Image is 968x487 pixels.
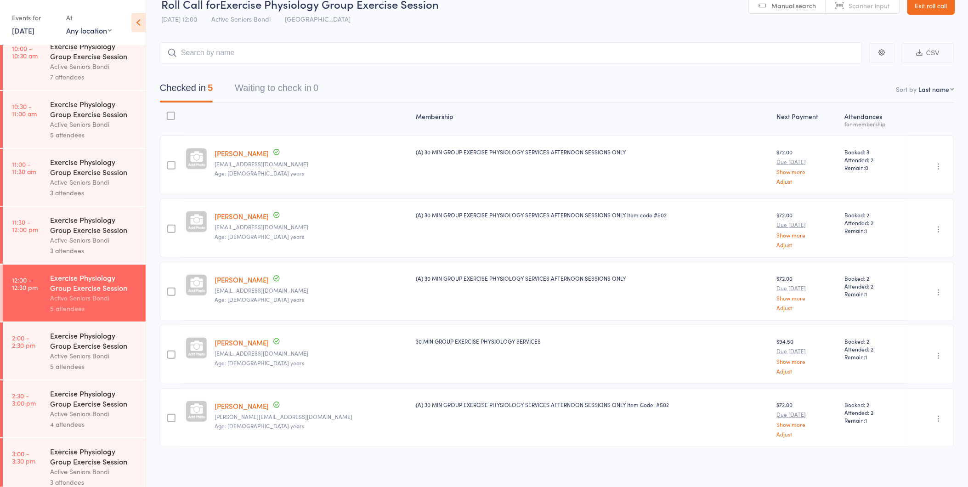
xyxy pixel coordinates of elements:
div: 4 attendees [50,419,138,430]
button: Checked in5 [160,78,213,102]
div: 3 attendees [50,245,138,256]
a: 2:30 -3:00 pmExercise Physiology Group Exercise SessionActive Seniors Bondi4 attendees [3,380,146,437]
span: Active Seniors Bondi [211,14,271,23]
a: Show more [776,232,837,238]
span: Age: [DEMOGRAPHIC_DATA] years [215,422,304,430]
small: rosarosenstraus@icloud.com [215,287,408,294]
div: 5 [208,83,213,93]
span: Booked: 2 [844,401,904,408]
div: Exercise Physiology Group Exercise Session [50,388,138,408]
div: 5 attendees [50,130,138,140]
span: Attended: 2 [844,282,904,290]
a: 12:00 -12:30 pmExercise Physiology Group Exercise SessionActive Seniors Bondi5 attendees [3,265,146,322]
span: Booked: 2 [844,337,904,345]
div: Exercise Physiology Group Exercise Session [50,41,138,61]
div: Exercise Physiology Group Exercise Session [50,215,138,235]
a: Show more [776,169,837,175]
div: Active Seniors Bondi [50,177,138,187]
span: Booked: 2 [844,211,904,219]
span: Attended: 2 [844,408,904,416]
div: 3 attendees [50,187,138,198]
time: 3:00 - 3:30 pm [12,450,35,464]
div: (A) 30 MIN GROUP EXERCISE PHYSIOLOGY SERVICES AFTERNOON SESSIONS ONLY Item code #502 [416,211,769,219]
div: for membership [844,121,904,127]
span: Attended: 2 [844,345,904,353]
div: 0 [313,83,318,93]
div: 7 attendees [50,72,138,82]
span: Attended: 2 [844,219,904,227]
a: 2:00 -2:30 pmExercise Physiology Group Exercise SessionActive Seniors Bondi5 attendees [3,323,146,379]
div: Any location [66,25,112,35]
div: Atten­dances [841,107,907,131]
small: Due [DATE] [776,411,837,418]
span: Remain: [844,290,904,298]
span: Attended: 2 [844,156,904,164]
a: 11:30 -12:00 pmExercise Physiology Group Exercise SessionActive Seniors Bondi3 attendees [3,207,146,264]
a: Adjust [776,431,837,437]
a: [PERSON_NAME] [215,211,269,221]
a: [PERSON_NAME] [215,338,269,347]
div: 30 MIN GROUP EXERCISE PHYSIOLOGY SERVICES [416,337,769,345]
div: Active Seniors Bondi [50,293,138,303]
span: Manual search [772,1,816,10]
div: Active Seniors Bondi [50,119,138,130]
small: Due [DATE] [776,285,837,291]
div: Membership [412,107,773,131]
a: [PERSON_NAME] [215,401,269,411]
time: 11:30 - 12:00 pm [12,218,38,233]
span: 1 [865,353,867,361]
a: Show more [776,295,837,301]
div: (A) 30 MIN GROUP EXERCISE PHYSIOLOGY SERVICES AFTERNOON SESSIONS ONLY Item Code: #502 [416,401,769,408]
time: 11:00 - 11:30 am [12,160,36,175]
div: $72.00 [776,401,837,437]
div: Exercise Physiology Group Exercise Session [50,99,138,119]
span: Age: [DEMOGRAPHIC_DATA] years [215,169,304,177]
div: Active Seniors Bondi [50,61,138,72]
span: 1 [865,227,867,234]
a: Show more [776,421,837,427]
div: Active Seniors Bondi [50,235,138,245]
div: Events for [12,10,57,25]
small: Due [DATE] [776,221,837,228]
span: Remain: [844,227,904,234]
small: jackros@optusnet.com.au [215,224,408,230]
a: Adjust [776,178,837,184]
a: Adjust [776,305,837,311]
time: 10:00 - 10:30 am [12,45,38,59]
a: Adjust [776,242,837,248]
span: Booked: 2 [844,274,904,282]
div: $94.50 [776,337,837,374]
div: 5 attendees [50,303,138,314]
span: [DATE] 12:00 [161,14,197,23]
span: 0 [865,164,868,171]
time: 2:00 - 2:30 pm [12,334,35,349]
label: Sort by [896,85,917,94]
span: 1 [865,290,867,298]
div: Exercise Physiology Group Exercise Session [50,446,138,466]
time: 12:00 - 12:30 pm [12,276,38,291]
time: 10:30 - 11:00 am [12,102,37,117]
span: Age: [DEMOGRAPHIC_DATA] years [215,359,304,367]
button: Waiting to check in0 [235,78,318,102]
span: Age: [DEMOGRAPHIC_DATA] years [215,295,304,303]
div: Active Seniors Bondi [50,466,138,477]
a: [PERSON_NAME] [215,275,269,284]
span: Remain: [844,353,904,361]
a: 10:30 -11:00 amExercise Physiology Group Exercise SessionActive Seniors Bondi5 attendees [3,91,146,148]
div: Exercise Physiology Group Exercise Session [50,157,138,177]
span: Age: [DEMOGRAPHIC_DATA] years [215,232,304,240]
small: Due [DATE] [776,159,837,165]
div: Exercise Physiology Group Exercise Session [50,330,138,351]
span: [GEOGRAPHIC_DATA] [285,14,351,23]
div: At [66,10,112,25]
span: 1 [865,416,867,424]
div: Active Seniors Bondi [50,408,138,419]
div: $72.00 [776,211,837,247]
a: Show more [776,358,837,364]
a: [DATE] [12,25,34,35]
div: Active Seniors Bondi [50,351,138,361]
span: Booked: 3 [844,148,904,156]
a: 10:00 -10:30 amExercise Physiology Group Exercise SessionActive Seniors Bondi7 attendees [3,33,146,90]
small: charmaines@hotmail.com [215,350,408,357]
a: 11:00 -11:30 amExercise Physiology Group Exercise SessionActive Seniors Bondi3 attendees [3,149,146,206]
